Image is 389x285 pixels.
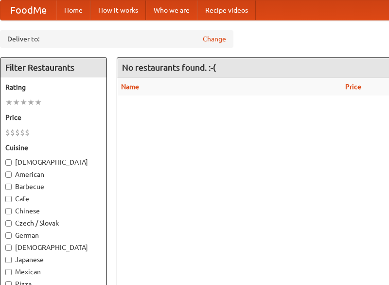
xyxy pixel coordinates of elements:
[5,232,12,239] input: German
[5,113,102,122] h5: Price
[5,206,102,216] label: Chinese
[0,58,106,77] h4: Filter Restaurants
[5,245,12,251] input: [DEMOGRAPHIC_DATA]
[5,182,102,191] label: Barbecue
[5,159,12,166] input: [DEMOGRAPHIC_DATA]
[5,127,10,138] li: $
[90,0,146,20] a: How it works
[5,220,12,227] input: Czech / Slovak
[5,82,102,92] h5: Rating
[5,230,102,240] label: German
[121,83,139,91] a: Name
[146,0,197,20] a: Who we are
[5,255,102,265] label: Japanese
[20,127,25,138] li: $
[10,127,15,138] li: $
[35,97,42,108] li: ★
[5,171,12,178] input: American
[5,143,102,152] h5: Cuisine
[122,63,216,72] ng-pluralize: No restaurants found. :-(
[27,97,35,108] li: ★
[20,97,27,108] li: ★
[5,243,102,252] label: [DEMOGRAPHIC_DATA]
[197,0,256,20] a: Recipe videos
[13,97,20,108] li: ★
[5,196,12,202] input: Cafe
[5,184,12,190] input: Barbecue
[5,157,102,167] label: [DEMOGRAPHIC_DATA]
[5,194,102,204] label: Cafe
[345,83,361,91] a: Price
[0,0,56,20] a: FoodMe
[5,269,12,275] input: Mexican
[203,34,226,44] a: Change
[5,218,102,228] label: Czech / Slovak
[25,127,30,138] li: $
[5,267,102,277] label: Mexican
[5,170,102,179] label: American
[5,97,13,108] li: ★
[15,127,20,138] li: $
[5,208,12,214] input: Chinese
[5,257,12,263] input: Japanese
[56,0,90,20] a: Home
